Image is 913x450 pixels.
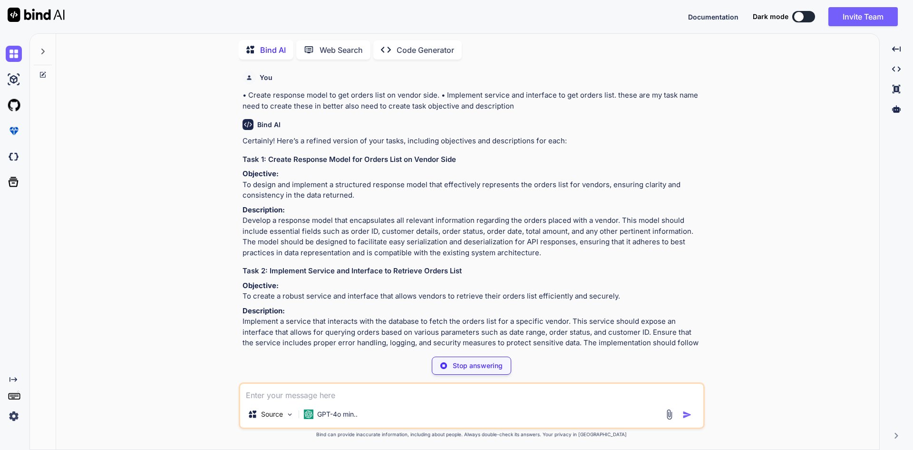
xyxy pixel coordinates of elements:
img: settings [6,408,22,424]
span: Dark mode [753,12,788,21]
span: Documentation [688,13,738,21]
button: Documentation [688,12,738,22]
p: Certainly! Here’s a refined version of your tasks, including objectives and descriptions for each: [243,136,703,147]
p: Stop answering [453,361,503,370]
img: darkCloudIdeIcon [6,149,22,165]
h6: Bind AI [257,120,281,130]
p: Implement a service that interacts with the database to fetch the orders list for a specific vend... [243,306,703,360]
button: Invite Team [828,7,898,26]
p: Source [261,410,283,419]
img: premium [6,123,22,139]
img: icon [682,410,692,420]
strong: Description: [243,205,285,214]
p: Bind AI [260,44,286,56]
h6: You [260,73,272,82]
p: To design and implement a structured response model that effectively represents the orders list f... [243,169,703,201]
p: Develop a response model that encapsulates all relevant information regarding the orders placed w... [243,205,703,259]
img: Pick Models [286,410,294,419]
h3: Task 2: Implement Service and Interface to Retrieve Orders List [243,266,703,277]
img: chat [6,46,22,62]
p: • Create response model to get orders list on vendor side. • Implement service and interface to g... [243,90,703,111]
img: Bind AI [8,8,65,22]
img: GPT-4o mini [304,410,313,419]
p: To create a robust service and interface that allows vendors to retrieve their orders list effici... [243,280,703,302]
p: GPT-4o min.. [317,410,358,419]
strong: Objective: [243,281,279,290]
h3: Task 1: Create Response Model for Orders List on Vendor Side [243,154,703,165]
img: ai-studio [6,71,22,88]
p: Code Generator [397,44,454,56]
img: githubLight [6,97,22,113]
p: Bind can provide inaccurate information, including about people. Always double-check its answers.... [239,431,705,438]
strong: Objective: [243,169,279,178]
strong: Description: [243,306,285,315]
p: Web Search [320,44,363,56]
img: attachment [664,409,675,420]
